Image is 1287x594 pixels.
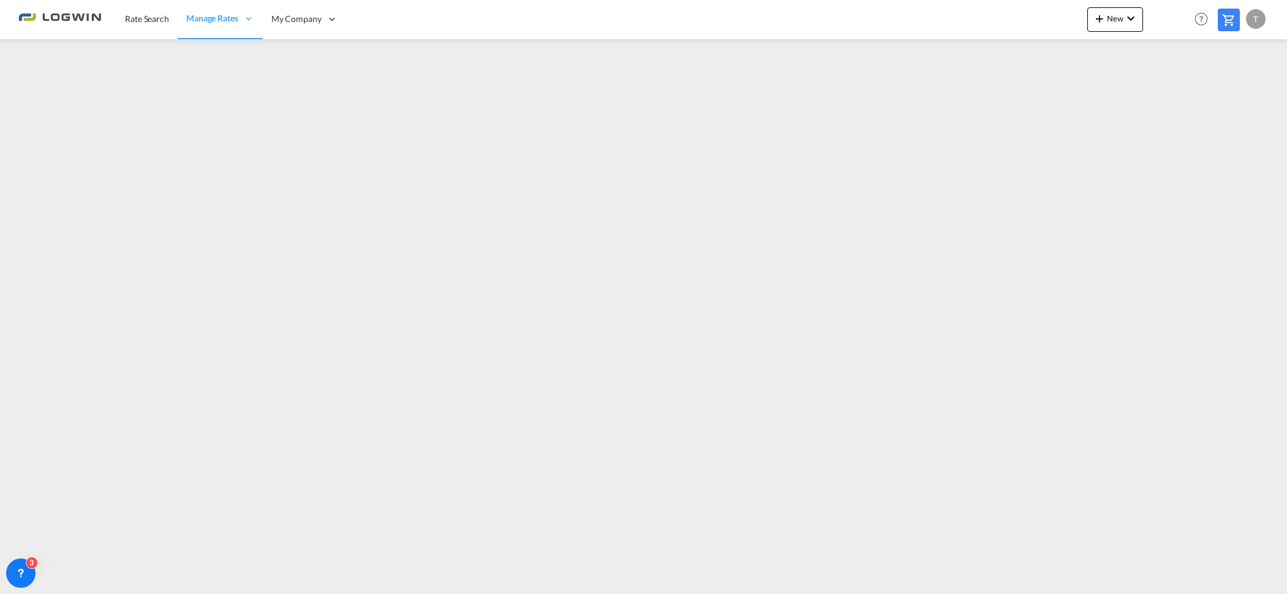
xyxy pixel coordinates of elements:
[1092,11,1107,26] md-icon: icon-plus 400-fg
[1123,11,1138,26] md-icon: icon-chevron-down
[1087,7,1143,32] button: icon-plus 400-fgNewicon-chevron-down
[1191,9,1212,29] span: Help
[1246,9,1266,29] div: T
[1092,13,1138,23] span: New
[125,13,169,24] span: Rate Search
[186,12,238,24] span: Manage Rates
[1191,9,1218,31] div: Help
[18,6,101,33] img: 2761ae10d95411efa20a1f5e0282d2d7.png
[271,13,322,25] span: My Company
